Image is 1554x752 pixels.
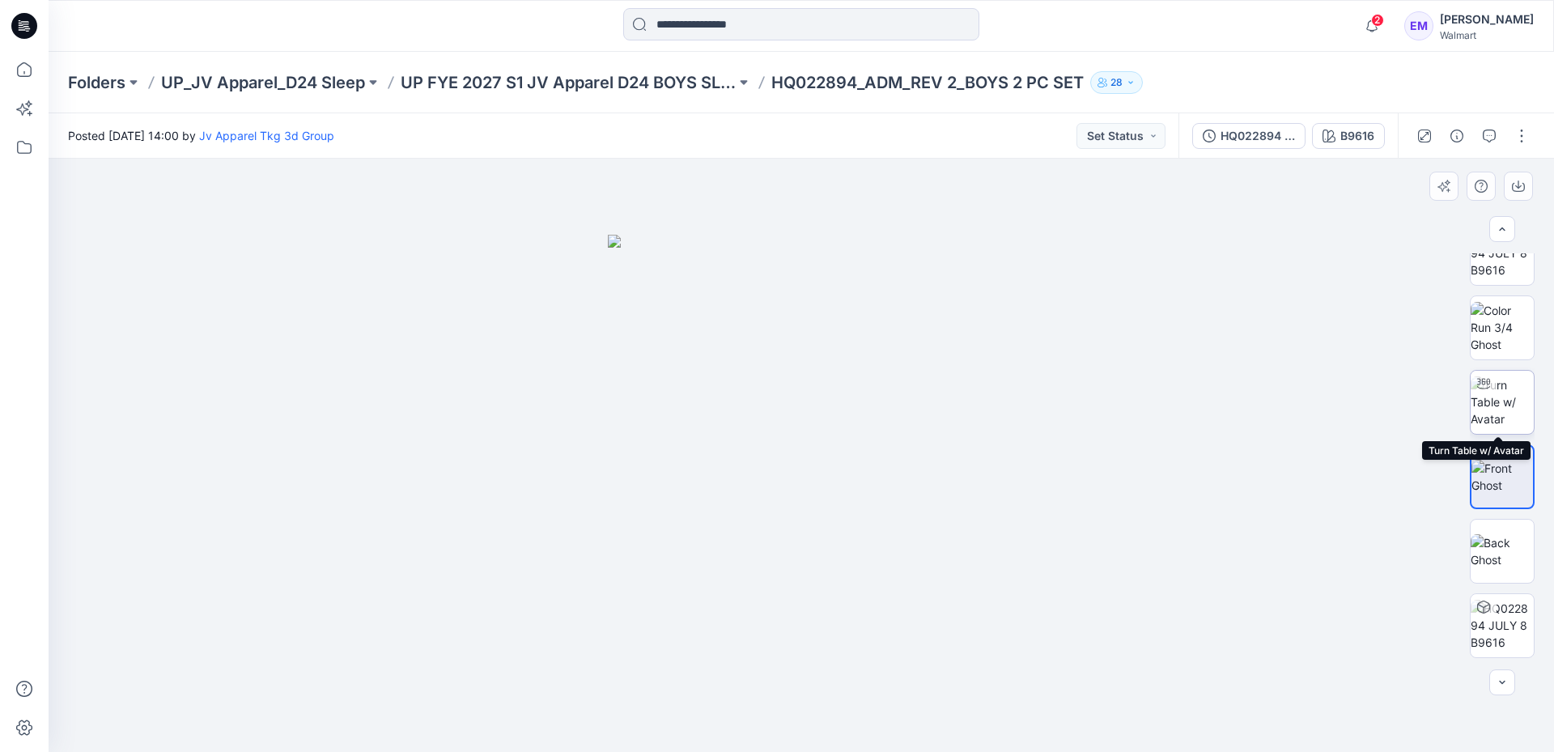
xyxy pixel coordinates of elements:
[1312,123,1385,149] button: B9616
[1371,14,1384,27] span: 2
[68,71,125,94] a: Folders
[771,71,1084,94] p: HQ022894_ADM_REV 2_BOYS 2 PC SET
[1471,302,1534,353] img: Color Run 3/4 Ghost
[1444,123,1470,149] button: Details
[68,127,334,144] span: Posted [DATE] 14:00 by
[1440,29,1534,41] div: Walmart
[1471,376,1534,427] img: Turn Table w/ Avatar
[1471,534,1534,568] img: Back Ghost
[1110,74,1123,91] p: 28
[161,71,365,94] a: UP_JV Apparel_D24 Sleep
[1471,460,1533,494] img: Front Ghost
[1192,123,1306,149] button: HQ022894 [DATE]
[199,129,334,142] a: Jv Apparel Tkg 3d Group
[1440,10,1534,29] div: [PERSON_NAME]
[1471,227,1534,278] img: HQ022894 JULY 8 B9616
[1471,600,1534,651] img: HQ022894 JULY 8 B9616
[401,71,736,94] a: UP FYE 2027 S1 JV Apparel D24 BOYS SLEEP
[1090,71,1143,94] button: 28
[1340,127,1374,145] div: B9616
[1221,127,1295,145] div: HQ022894 [DATE]
[1404,11,1433,40] div: EM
